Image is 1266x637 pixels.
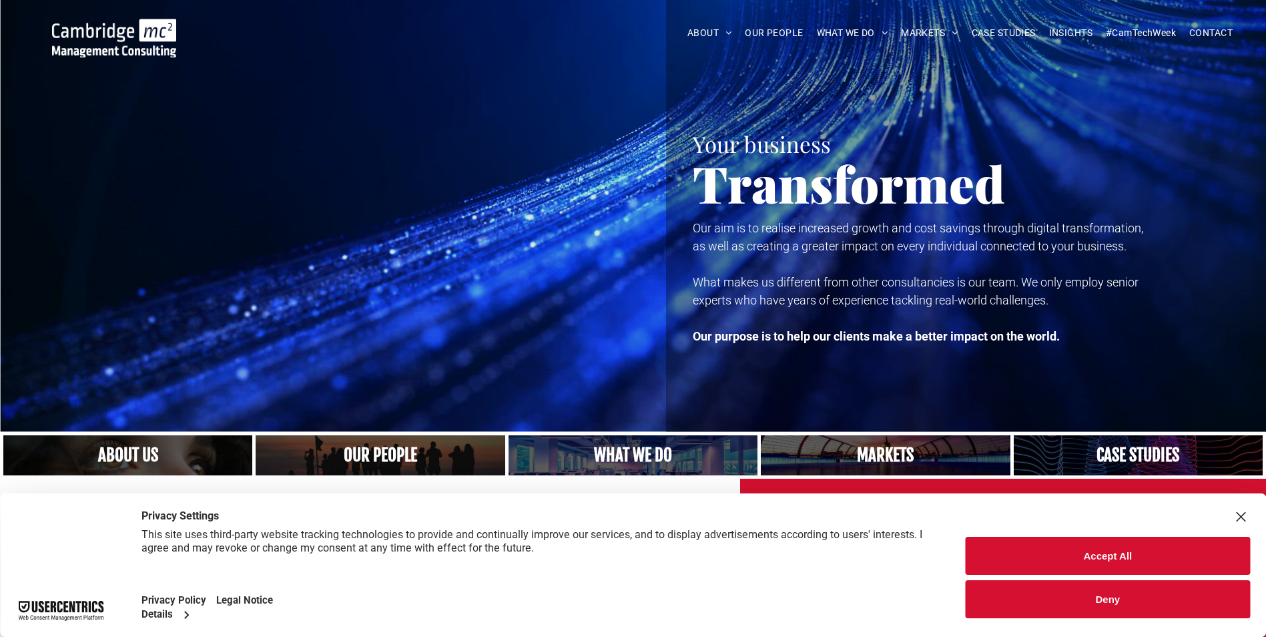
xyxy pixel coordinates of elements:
span: Our aim is to realise increased growth and cost savings through digital transformation, as well a... [693,221,1143,253]
a: INSIGHTS [1042,23,1099,43]
span: Your business [693,129,831,158]
a: CASE STUDIES [965,23,1042,43]
a: A crowd in silhouette at sunset, on a rise or lookout point [256,435,505,475]
span: What makes us different from other consultancies is our team. We only employ senior experts who h... [693,275,1139,307]
a: #CamTechWeek [1099,23,1183,43]
strong: Our purpose is to help our clients make a better impact on the world. [693,329,1060,343]
span: Transformed [693,150,1005,216]
a: A yoga teacher lifting his whole body off the ground in the peacock pose [509,435,757,475]
a: ABOUT [681,23,739,43]
strong: digital [952,493,1050,538]
img: Cambridge MC Logo [52,19,176,57]
a: WHAT WE DO [810,23,895,43]
a: OUR PEOPLE [738,23,810,43]
a: MARKETS [894,23,964,43]
a: Close up of woman's face, centered on her eyes [3,435,252,475]
a: CONTACT [1183,23,1239,43]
